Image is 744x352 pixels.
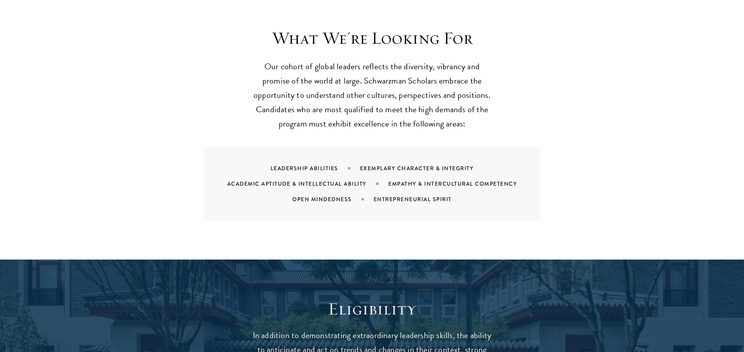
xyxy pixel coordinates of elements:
h2: Eligibility [252,298,492,320]
h3: What We're Looking For [252,27,492,49]
div: Academic Aptitude & Intellectual Ability [227,180,388,188]
div: Entrepreneurial Spirit [374,195,471,203]
p: Our cohort of global leaders reflects the diversity, vibrancy and promise of the world at large. ... [252,60,492,131]
div: Leadership Abilities [271,164,360,172]
div: Exemplary Character & Integrity [360,164,493,172]
div: Empathy & Intercultural Competency [388,180,536,188]
div: Open Mindedness [292,195,374,203]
